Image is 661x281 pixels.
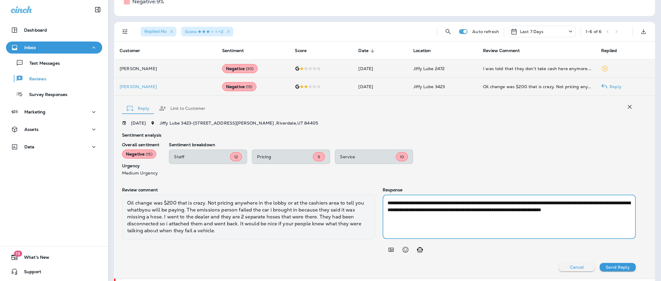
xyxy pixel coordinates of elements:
div: Click to view Customer Drawer [120,84,213,89]
p: Sentiment analysis [122,133,636,137]
p: Pricing [257,154,313,159]
button: Link to Customer [154,97,210,119]
div: Replied:No [141,27,176,36]
p: Reply [607,84,622,89]
div: Oil change was $200 that is crazy. Not pricing anywhere in the lobby or at the cashiers area to t... [483,84,592,90]
p: Overall sentiment [122,142,159,147]
span: 19 [14,251,22,257]
p: [PERSON_NAME] [120,66,213,71]
p: Inbox [24,45,36,50]
div: I was told that they don’t take cash here anymore. I’m not certain what other type of business do... [483,66,592,72]
p: Service [340,154,396,159]
button: Cancel [559,263,595,271]
p: Response [383,187,636,192]
button: Add in a premade template [385,244,397,256]
p: Staff [174,154,230,159]
button: Reply [122,97,154,119]
span: Support [18,269,41,276]
span: Jiffy Lube 3423 - [STREET_ADDRESS][PERSON_NAME] , Riverdale , UT 84405 [160,120,318,126]
button: Generate AI response [414,244,426,256]
button: Send Reply [600,263,636,271]
p: Auto refresh [472,29,499,34]
span: Jiffy Lube 2472 [413,66,445,71]
button: Survey Responses [6,88,102,100]
span: Customer [120,48,140,53]
span: 10 [400,154,404,159]
p: Dashboard [24,28,47,32]
span: ( 15 ) [146,152,152,157]
div: Score:3 Stars+2 [181,27,233,36]
p: Send Reply [606,265,629,270]
p: Urgency [122,163,159,168]
div: 1 - 6 of 6 [586,29,601,34]
p: Reviews [23,76,46,82]
p: Assets [24,127,38,132]
button: Assets [6,123,102,135]
span: Date [358,48,369,53]
span: Replied [601,48,625,54]
p: Data [24,144,35,149]
div: Oil change was $200 that is crazy. Not pricing anywhere in the lobby or at the cashiers area to t... [122,195,375,239]
span: Score [295,48,314,54]
div: Negative [222,64,258,73]
div: Negative [222,82,256,91]
button: Data [6,141,102,153]
span: What's New [18,255,49,262]
button: Text Messages [6,57,102,69]
p: Last 7 Days [520,29,544,34]
p: Cancel [570,265,584,270]
p: [PERSON_NAME] [120,84,213,89]
span: Jiffy Lube 3423 [413,84,445,89]
span: Date [358,48,376,54]
p: Sentiment breakdown [169,142,636,147]
button: Reviews [6,72,102,85]
p: Marketing [24,110,45,114]
button: Select an emoji [399,244,412,256]
span: Score : +2 [185,29,223,34]
span: Review Comment [483,48,528,54]
span: 5 [318,154,320,159]
button: Dashboard [6,24,102,36]
span: Customer [120,48,148,54]
p: [DATE] [131,121,146,125]
button: Search Reviews [442,26,454,38]
button: Collapse Sidebar [89,4,106,16]
span: 12 [234,154,238,159]
p: Survey Responses [23,92,67,98]
span: ( 30 ) [246,66,254,71]
button: 19What's New [6,251,102,263]
span: ( 15 ) [246,84,252,89]
span: Replied : No [144,29,167,34]
td: [DATE] [353,78,409,96]
button: Inbox [6,42,102,54]
span: Location [413,48,431,53]
span: Review Comment [483,48,520,53]
p: Review comment [122,187,375,192]
button: Support [6,266,102,278]
button: Export as CSV [638,26,650,38]
button: Marketing [6,106,102,118]
div: Negative [122,150,156,159]
span: Location [413,48,439,54]
td: [DATE] [353,60,409,78]
button: Filters [119,26,131,38]
span: Score [295,48,307,53]
span: Sentiment [222,48,252,54]
span: Sentiment [222,48,244,53]
p: Text Messages [23,61,60,66]
p: Medium Urgency [122,171,159,175]
span: Replied [601,48,617,53]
